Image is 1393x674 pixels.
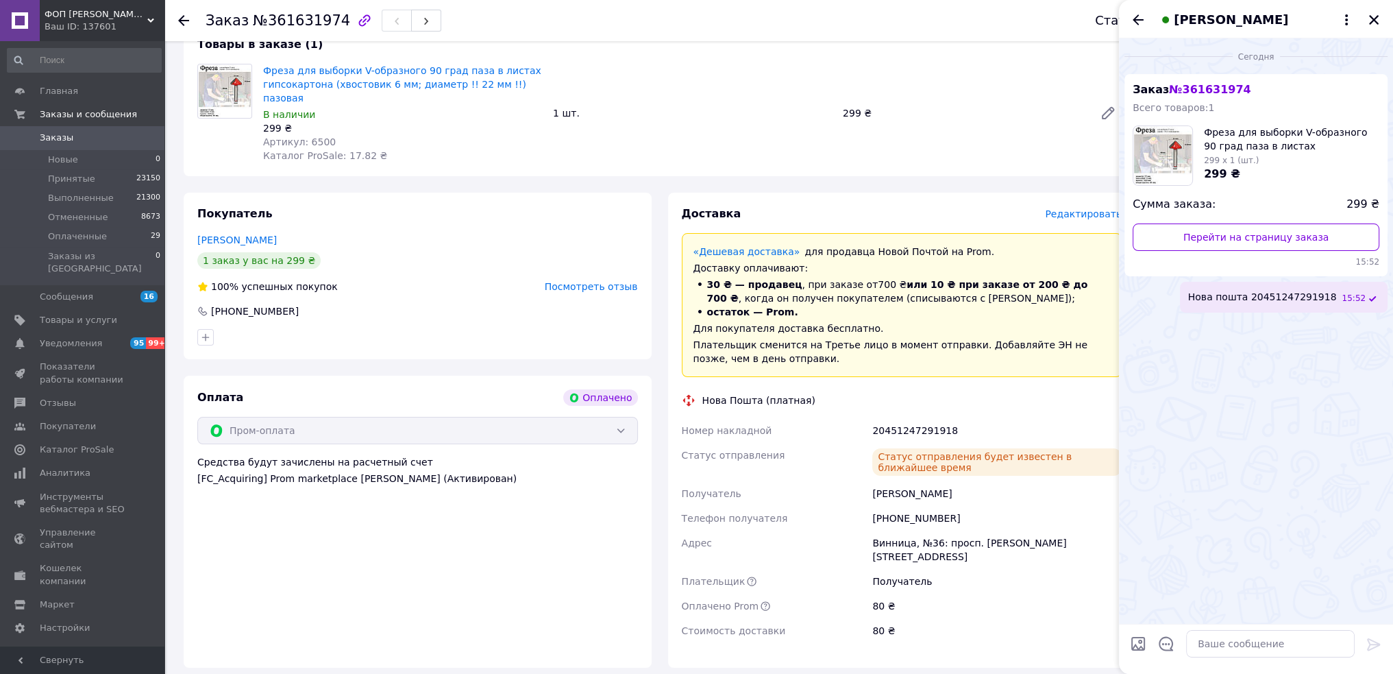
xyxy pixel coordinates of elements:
[130,337,146,349] span: 95
[870,594,1124,618] div: 80 ₴
[211,281,238,292] span: 100%
[1157,11,1355,29] button: [PERSON_NAME]
[197,472,638,485] div: [FC_Acquiring] Prom marketplace [PERSON_NAME] (Активирован)
[197,455,638,485] div: Средства будут зачислены на расчетный счет
[140,291,158,302] span: 16
[141,211,160,224] span: 8673
[48,211,108,224] span: Отмененные
[48,230,107,243] span: Оплаченные
[1342,293,1366,304] span: 15:52 12.09.2025
[870,418,1124,443] div: 20451247291918
[197,207,272,220] span: Покупатель
[693,245,1111,258] div: для продавца Новой Почтой на Prom.
[870,569,1124,594] div: Получатель
[199,64,251,118] img: Фреза для выборки V-образного 90 град паза в листах гипсокартона (хвостовик 6 мм; диаметр !! 22 м...
[263,150,387,161] span: Каталог ProSale: 17.82 ₴
[263,121,542,135] div: 299 ₴
[40,491,127,516] span: Инструменты вебмастера и SEO
[197,234,277,245] a: [PERSON_NAME]
[870,531,1124,569] div: Винница, №36: просп. [PERSON_NAME][STREET_ADDRESS]
[136,192,160,204] span: 21300
[40,467,90,479] span: Аналитика
[1133,197,1216,213] span: Сумма заказа:
[837,104,1089,123] div: 299 ₴
[40,420,96,433] span: Покупатели
[870,618,1124,643] div: 80 ₴
[48,250,156,275] span: Заказы из [GEOGRAPHIC_DATA]
[263,109,315,120] span: В наличии
[682,488,741,499] span: Получатель
[40,314,117,326] span: Товары и услуги
[263,136,336,147] span: Артикул: 6500
[45,8,147,21] span: ФОП Носуль С. А. работает nosul.com.ua
[40,562,127,587] span: Кошелек компании
[40,599,75,611] span: Маркет
[563,389,637,406] div: Оплачено
[1366,12,1382,28] button: Закрыть
[1169,83,1250,96] span: № 361631974
[693,338,1111,365] div: Плательщик сменится на Третье лицо в момент отправки. Добавляйте ЭН не позже, чем в день отправки.
[1133,224,1379,251] a: Перейти на страницу заказа
[1233,51,1280,63] span: Сегодня
[197,38,323,51] span: Товары в заказе (1)
[1174,11,1288,29] span: [PERSON_NAME]
[1204,125,1379,153] span: Фреза для выборки V-образного 90 град паза в листах гипсокартона (хвостовик 6 мм; диаметр !! 22 м...
[197,252,321,269] div: 1 заказ у вас на 299 ₴
[40,622,90,634] span: Настройки
[48,173,95,185] span: Принятые
[1133,256,1379,268] span: 15:52 12.09.2025
[1204,167,1240,180] span: 299 ₴
[872,448,1122,476] div: Статус отправления будет известен в ближайшее время
[699,394,819,407] div: Нова Пошта (платная)
[45,21,164,33] div: Ваш ID: 137601
[206,12,249,29] span: Заказ
[693,261,1111,275] div: Доставку оплачивают:
[693,322,1111,335] div: Для покупателя доставка бесплатно.
[7,48,162,73] input: Поиск
[682,450,785,461] span: Статус отправления
[40,132,73,144] span: Заказы
[1094,99,1122,127] a: Редактировать
[40,397,76,409] span: Отзывы
[48,192,114,204] span: Выполненные
[146,337,169,349] span: 99+
[1095,14,1187,27] div: Статус заказа
[1133,102,1214,113] span: Всего товаров: 1
[1204,156,1259,165] span: 299 x 1 (шт.)
[545,281,638,292] span: Посмотреть отзыв
[48,154,78,166] span: Новые
[136,173,160,185] span: 23150
[1188,290,1337,304] span: Нова пошта 20451247291918
[263,65,541,104] a: Фреза для выборки V-образного 90 град паза в листах гипсокартона (хвостовик 6 мм; диаметр !! 22 м...
[197,391,243,404] span: Оплата
[682,513,788,524] span: Телефон получателя
[210,304,300,318] div: [PHONE_NUMBER]
[682,207,741,220] span: Доставка
[1157,635,1175,653] button: Открыть шаблоны ответов
[870,506,1124,531] div: [PHONE_NUMBER]
[682,576,745,587] span: Плательщик
[870,481,1124,506] div: [PERSON_NAME]
[197,280,338,293] div: успешных покупок
[1124,49,1388,63] div: 12.09.2025
[547,104,837,123] div: 1 шт.
[682,425,772,436] span: Номер накладной
[1346,197,1379,213] span: 299 ₴
[178,14,189,27] div: Вернуться назад
[40,85,78,97] span: Главная
[40,444,114,456] span: Каталог ProSale
[40,108,137,121] span: Заказы и сообщения
[693,246,800,257] a: «Дешевая доставка»
[707,306,798,317] span: остаток — Prom.
[1045,208,1122,219] span: Редактировать
[682,625,786,636] span: Стоимость доставки
[682,538,712,549] span: Адрес
[40,361,127,385] span: Показатели работы компании
[682,601,759,612] span: Оплачено Prom
[40,527,127,551] span: Управление сайтом
[693,278,1111,305] li: , при заказе от 700 ₴ , когда он получен покупателем (списываются с [PERSON_NAME]);
[1133,83,1251,96] span: Заказ
[1134,126,1191,185] img: 3277319003_w100_h100_freza-dlya-vyborki.jpg
[40,291,93,303] span: Сообщения
[253,12,350,29] span: №361631974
